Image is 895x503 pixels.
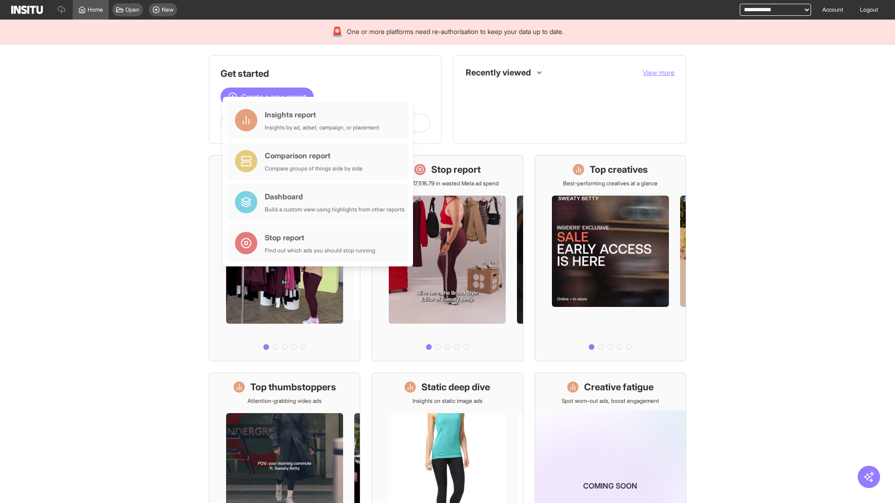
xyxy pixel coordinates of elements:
div: Compare groups of things side by side [265,165,363,172]
div: Build a custom view using highlights from other reports [265,206,405,213]
span: Open [125,6,139,14]
span: One or more platforms need re-authorisation to keep your data up to date. [347,27,564,36]
div: Insights by ad, adset, campaign, or placement [265,124,379,131]
p: Attention-grabbing video ads [248,397,322,405]
button: Create a new report [220,88,314,106]
span: Home [88,6,103,14]
a: What's live nowSee all active ads instantly [209,155,360,361]
h1: Top thumbstoppers [250,381,336,394]
p: Save £17,516.79 in wasted Meta ad spend [396,180,499,187]
img: Logo [11,6,43,14]
a: Stop reportSave £17,516.79 in wasted Meta ad spend [372,155,523,361]
span: View more [643,68,675,76]
a: Top creativesBest-performing creatives at a glance [535,155,686,361]
h1: Get started [220,67,430,80]
div: Find out which ads you should stop running [265,247,375,254]
button: View more [643,68,675,77]
h1: Stop report [431,163,481,176]
h1: Static deep dive [421,381,490,394]
div: Stop report [265,232,375,243]
h1: Top creatives [590,163,648,176]
div: Insights report [265,109,379,120]
p: Insights on static image ads [413,397,482,405]
div: Comparison report [265,150,363,161]
span: New [162,6,173,14]
div: 🚨 [331,25,343,38]
p: Best-performing creatives at a glance [563,180,658,187]
span: Create a new report [241,91,306,102]
div: Dashboard [265,191,405,202]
